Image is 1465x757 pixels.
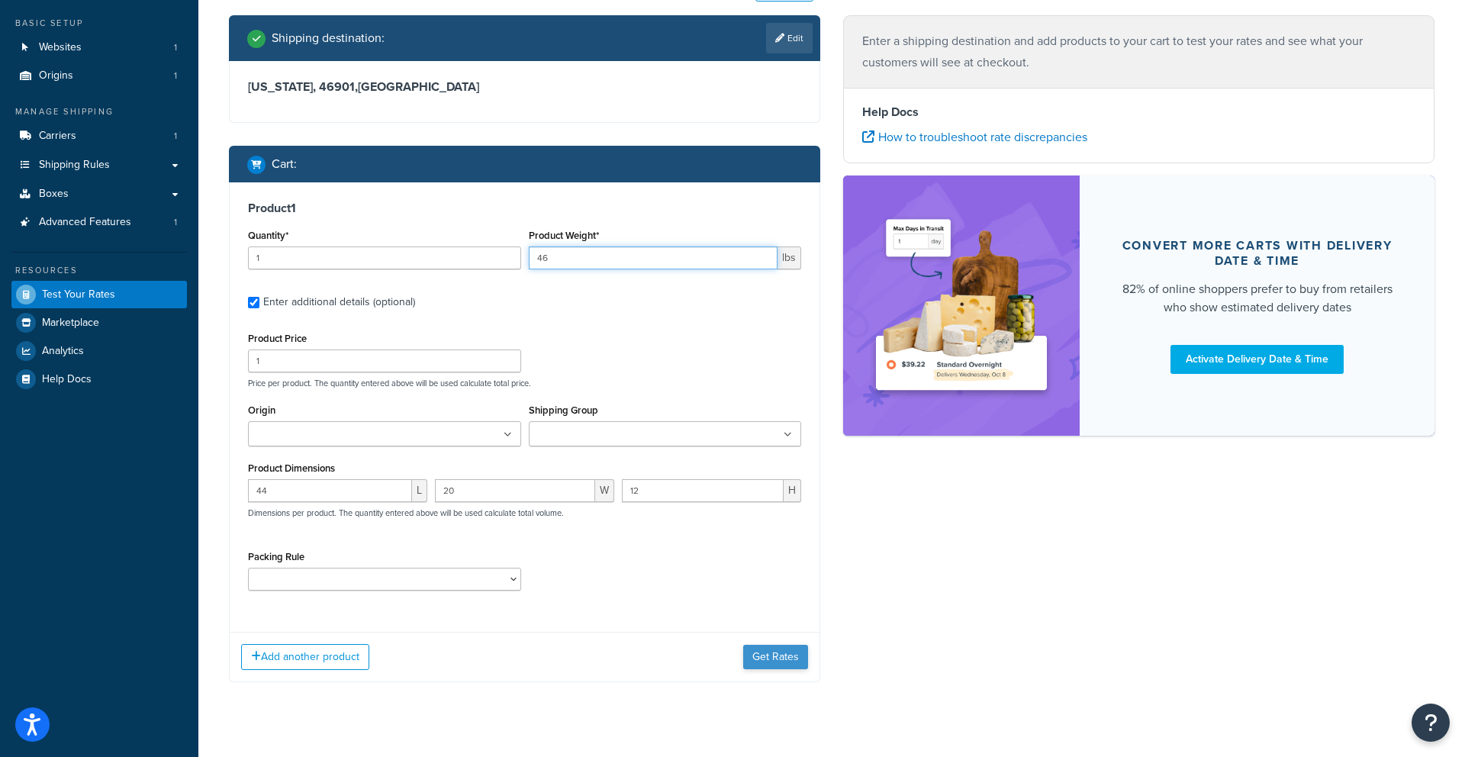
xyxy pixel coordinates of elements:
span: Test Your Rates [42,288,115,301]
div: Convert more carts with delivery date & time [1116,238,1398,269]
span: Boxes [39,188,69,201]
span: Shipping Rules [39,159,110,172]
label: Packing Rule [248,551,304,562]
button: Open Resource Center [1412,704,1450,742]
p: Price per product. The quantity entered above will be used calculate total price. [244,378,805,388]
span: W [595,479,614,502]
a: Origins1 [11,62,187,90]
a: Websites1 [11,34,187,62]
label: Product Weight* [529,230,599,241]
button: Get Rates [743,645,808,669]
span: Advanced Features [39,216,131,229]
label: Quantity* [248,230,288,241]
input: 0.00 [529,246,778,269]
span: Origins [39,69,73,82]
label: Origin [248,404,275,416]
p: Enter a shipping destination and add products to your cart to test your rates and see what your c... [862,31,1415,73]
a: Analytics [11,337,187,365]
span: Websites [39,41,82,54]
label: Product Price [248,333,307,344]
span: lbs [778,246,801,269]
a: Boxes [11,180,187,208]
span: L [412,479,427,502]
span: 1 [174,69,177,82]
li: Websites [11,34,187,62]
a: Marketplace [11,309,187,337]
p: Dimensions per product. The quantity entered above will be used calculate total volume. [244,507,564,518]
span: Help Docs [42,373,92,386]
h4: Help Docs [862,103,1415,121]
div: 82% of online shoppers prefer to buy from retailers who show estimated delivery dates [1116,280,1398,317]
li: Carriers [11,122,187,150]
span: Carriers [39,130,76,143]
div: Basic Setup [11,17,187,30]
span: Marketplace [42,317,99,330]
div: Enter additional details (optional) [263,292,415,313]
a: Edit [766,23,813,53]
label: Product Dimensions [248,462,335,474]
h3: [US_STATE], 46901 , [GEOGRAPHIC_DATA] [248,79,801,95]
a: Activate Delivery Date & Time [1170,345,1344,374]
h3: Product 1 [248,201,801,216]
a: Shipping Rules [11,151,187,179]
li: Origins [11,62,187,90]
input: 0.0 [248,246,521,269]
span: Analytics [42,345,84,358]
a: Carriers1 [11,122,187,150]
div: Resources [11,264,187,277]
span: 1 [174,41,177,54]
h2: Cart : [272,157,297,171]
span: H [784,479,801,502]
button: Add another product [241,644,369,670]
a: How to troubleshoot rate discrepancies [862,128,1087,146]
img: feature-image-ddt-36eae7f7280da8017bfb280eaccd9c446f90b1fe08728e4019434db127062ab4.png [866,198,1057,413]
div: Manage Shipping [11,105,187,118]
a: Advanced Features1 [11,208,187,237]
li: Advanced Features [11,208,187,237]
a: Test Your Rates [11,281,187,308]
a: Help Docs [11,366,187,393]
h2: Shipping destination : [272,31,385,45]
label: Shipping Group [529,404,598,416]
input: Enter additional details (optional) [248,297,259,308]
span: 1 [174,130,177,143]
span: 1 [174,216,177,229]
